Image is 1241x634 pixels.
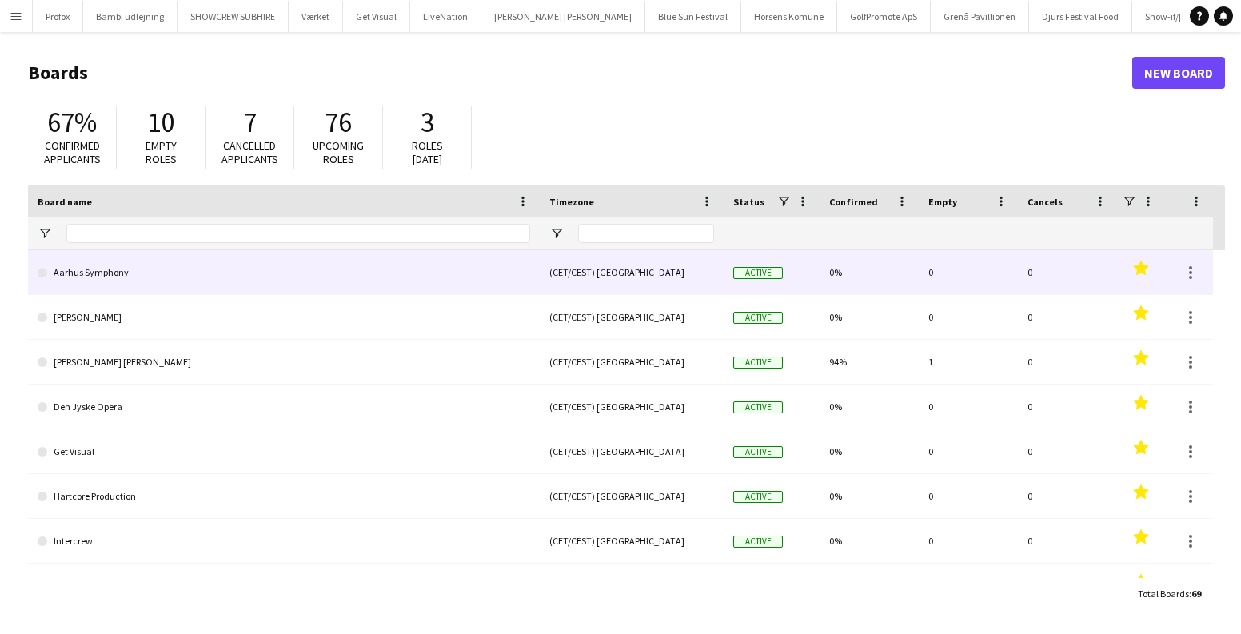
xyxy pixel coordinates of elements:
[919,429,1018,473] div: 0
[540,474,724,518] div: (CET/CEST) [GEOGRAPHIC_DATA]
[820,429,919,473] div: 0%
[837,1,931,32] button: GolfPromote ApS
[919,295,1018,339] div: 0
[421,105,434,140] span: 3
[733,446,783,458] span: Active
[33,1,83,32] button: Profox
[820,385,919,429] div: 0%
[1018,385,1117,429] div: 0
[412,138,443,166] span: Roles [DATE]
[1018,340,1117,384] div: 0
[919,474,1018,518] div: 0
[733,196,764,208] span: Status
[28,61,1132,85] h1: Boards
[481,1,645,32] button: [PERSON_NAME] [PERSON_NAME]
[178,1,289,32] button: SHOWCREW SUBHIRE
[820,250,919,294] div: 0%
[38,226,52,241] button: Open Filter Menu
[919,519,1018,563] div: 0
[313,138,364,166] span: Upcoming roles
[1018,564,1117,608] div: 0
[829,196,878,208] span: Confirmed
[44,138,101,166] span: Confirmed applicants
[343,1,410,32] button: Get Visual
[38,519,530,564] a: Intercrew
[38,429,530,474] a: Get Visual
[1018,474,1117,518] div: 0
[540,340,724,384] div: (CET/CEST) [GEOGRAPHIC_DATA]
[410,1,481,32] button: LiveNation
[733,267,783,279] span: Active
[146,138,177,166] span: Empty roles
[66,224,530,243] input: Board name Filter Input
[733,312,783,324] span: Active
[931,1,1029,32] button: Grenå Pavillionen
[549,196,594,208] span: Timezone
[919,340,1018,384] div: 1
[1138,588,1189,600] span: Total Boards
[919,385,1018,429] div: 0
[38,295,530,340] a: [PERSON_NAME]
[38,474,530,519] a: Hartcore Production
[540,429,724,473] div: (CET/CEST) [GEOGRAPHIC_DATA]
[289,1,343,32] button: Værket
[38,196,92,208] span: Board name
[733,401,783,413] span: Active
[549,226,564,241] button: Open Filter Menu
[820,295,919,339] div: 0%
[221,138,278,166] span: Cancelled applicants
[147,105,174,140] span: 10
[820,474,919,518] div: 0%
[540,250,724,294] div: (CET/CEST) [GEOGRAPHIC_DATA]
[540,385,724,429] div: (CET/CEST) [GEOGRAPHIC_DATA]
[578,224,714,243] input: Timezone Filter Input
[38,385,530,429] a: Den Jyske Opera
[47,105,97,140] span: 67%
[1191,588,1201,600] span: 69
[820,564,919,608] div: 0%
[1028,196,1063,208] span: Cancels
[741,1,837,32] button: Horsens Komune
[38,564,530,608] a: Live Event
[1132,57,1225,89] a: New Board
[733,536,783,548] span: Active
[820,340,919,384] div: 94%
[325,105,352,140] span: 76
[243,105,257,140] span: 7
[733,491,783,503] span: Active
[919,250,1018,294] div: 0
[820,519,919,563] div: 0%
[38,250,530,295] a: Aarhus Symphony
[1138,578,1201,609] div: :
[38,340,530,385] a: [PERSON_NAME] [PERSON_NAME]
[540,295,724,339] div: (CET/CEST) [GEOGRAPHIC_DATA]
[1018,295,1117,339] div: 0
[1029,1,1132,32] button: Djurs Festival Food
[928,196,957,208] span: Empty
[919,564,1018,608] div: 0
[540,564,724,608] div: (CET/CEST) [GEOGRAPHIC_DATA]
[1018,429,1117,473] div: 0
[83,1,178,32] button: Bambi udlejning
[540,519,724,563] div: (CET/CEST) [GEOGRAPHIC_DATA]
[1018,519,1117,563] div: 0
[645,1,741,32] button: Blue Sun Festival
[733,357,783,369] span: Active
[1018,250,1117,294] div: 0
